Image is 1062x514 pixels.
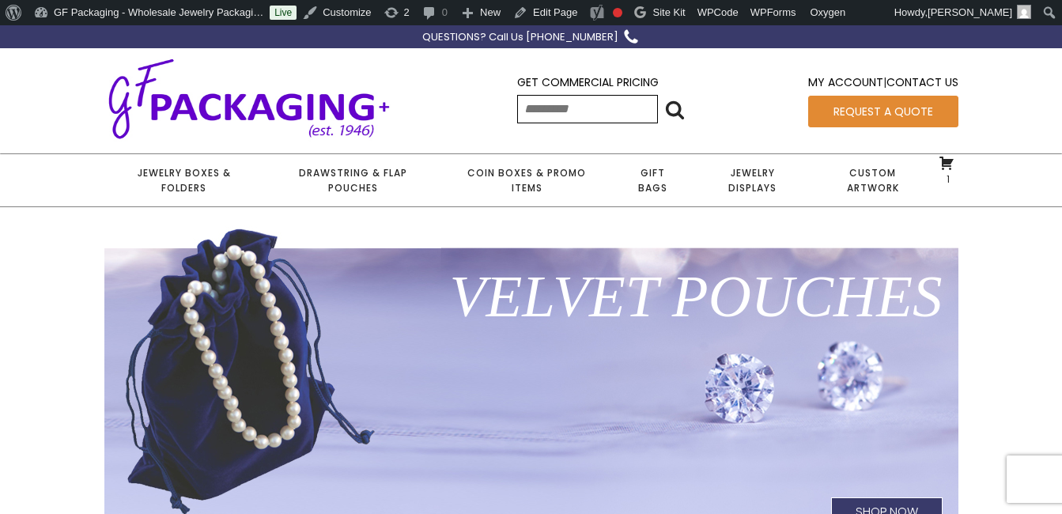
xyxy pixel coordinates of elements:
h1: Velvet Pouches [104,241,958,352]
a: Request a Quote [808,96,958,127]
a: Drawstring & Flap Pouches [264,154,442,206]
a: 1 [939,155,954,185]
a: Custom Artwork [811,154,935,206]
a: Jewelry Boxes & Folders [104,154,264,206]
span: [PERSON_NAME] [928,6,1012,18]
a: My Account [808,74,883,90]
img: GF Packaging + - Established 1946 [104,55,394,142]
a: Coin Boxes & Promo Items [442,154,612,206]
a: Gift Bags [612,154,694,206]
a: Contact Us [886,74,958,90]
a: Live [270,6,297,20]
div: Focus keyphrase not set [613,8,622,17]
span: 1 [943,172,950,186]
a: Get Commercial Pricing [517,74,659,90]
div: | [808,74,958,95]
div: QUESTIONS? Call Us [PHONE_NUMBER] [422,29,618,46]
a: Jewelry Displays [694,154,811,206]
span: Site Kit [652,6,685,18]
